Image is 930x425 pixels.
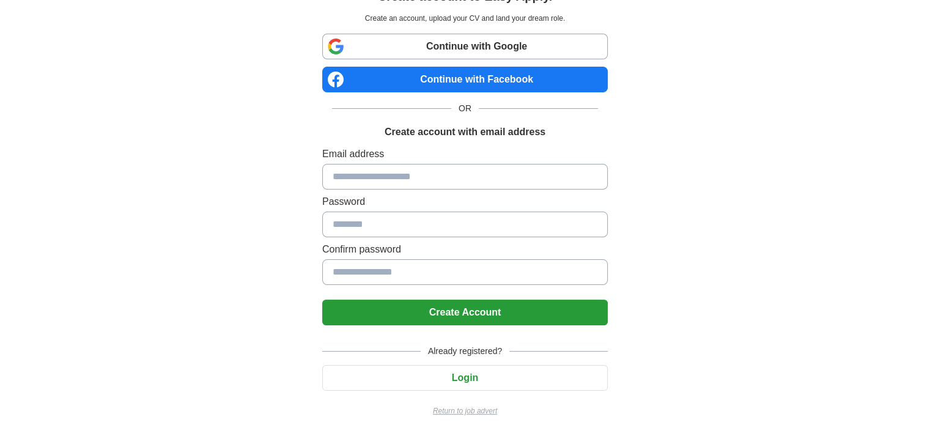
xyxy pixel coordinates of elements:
[322,67,608,92] a: Continue with Facebook
[451,102,479,115] span: OR
[322,365,608,391] button: Login
[325,13,605,24] p: Create an account, upload your CV and land your dream role.
[322,372,608,383] a: Login
[322,300,608,325] button: Create Account
[322,34,608,59] a: Continue with Google
[322,405,608,416] a: Return to job advert
[322,242,608,257] label: Confirm password
[322,194,608,209] label: Password
[421,345,509,358] span: Already registered?
[385,125,545,139] h1: Create account with email address
[322,147,608,161] label: Email address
